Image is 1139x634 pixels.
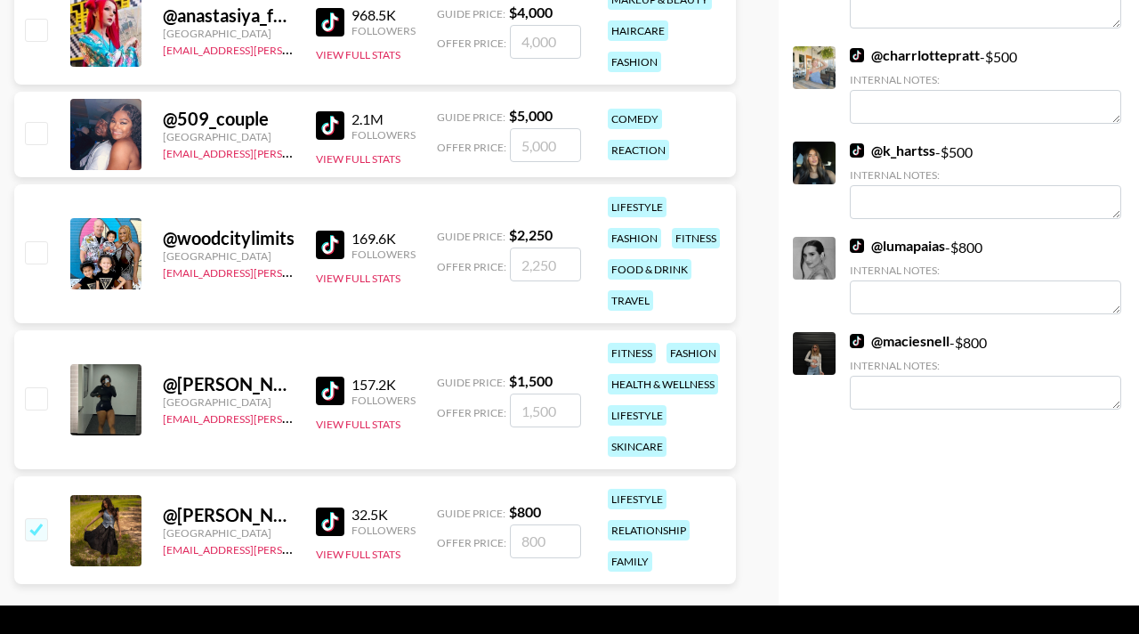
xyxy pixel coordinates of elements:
[163,526,295,540] div: [GEOGRAPHIC_DATA]
[850,168,1121,182] div: Internal Notes:
[316,111,344,140] img: TikTok
[437,260,506,273] span: Offer Price:
[351,24,416,37] div: Followers
[316,48,400,61] button: View Full Stats
[351,128,416,142] div: Followers
[437,406,506,419] span: Offer Price:
[437,37,506,50] span: Offer Price:
[437,110,505,124] span: Guide Price:
[509,4,553,20] strong: $ 4,000
[608,520,690,541] div: relationship
[316,8,344,37] img: TikTok
[509,503,541,520] strong: $ 800
[163,504,295,526] div: @ [PERSON_NAME].drew
[850,143,864,158] img: TikTok
[510,394,581,427] input: 1,500
[510,25,581,59] input: 4,000
[608,109,662,129] div: comedy
[351,248,416,261] div: Followers
[608,551,652,572] div: family
[509,107,553,124] strong: $ 5,000
[510,248,581,281] input: 2,250
[850,359,1121,372] div: Internal Notes:
[509,372,553,389] strong: $ 1,500
[351,524,416,537] div: Followers
[437,376,505,389] span: Guide Price:
[850,332,1121,410] div: - $ 800
[850,142,1121,219] div: - $ 500
[437,141,506,154] span: Offer Price:
[608,374,718,394] div: health & wellness
[163,395,295,409] div: [GEOGRAPHIC_DATA]
[163,540,426,557] a: [EMAIL_ADDRESS][PERSON_NAME][DOMAIN_NAME]
[316,508,344,536] img: TikTok
[608,489,666,509] div: lifestyle
[163,263,426,280] a: [EMAIL_ADDRESS][PERSON_NAME][DOMAIN_NAME]
[850,264,1121,277] div: Internal Notes:
[163,409,426,426] a: [EMAIL_ADDRESS][PERSON_NAME][DOMAIN_NAME]
[316,418,400,431] button: View Full Stats
[510,524,581,558] input: 800
[608,197,666,217] div: lifestyle
[608,228,661,248] div: fashion
[163,108,295,130] div: @ 509_couple
[608,436,666,457] div: skincare
[850,334,864,348] img: TikTok
[510,128,581,162] input: 5,000
[351,230,416,248] div: 169.6K
[850,46,1121,124] div: - $ 500
[437,7,505,20] span: Guide Price:
[672,228,720,248] div: fitness
[163,143,426,160] a: [EMAIL_ADDRESS][PERSON_NAME][DOMAIN_NAME]
[351,394,416,407] div: Followers
[316,272,400,285] button: View Full Stats
[163,373,295,395] div: @ [PERSON_NAME]
[608,140,669,160] div: reaction
[163,40,426,57] a: [EMAIL_ADDRESS][PERSON_NAME][DOMAIN_NAME]
[437,536,506,549] span: Offer Price:
[509,226,553,243] strong: $ 2,250
[850,46,980,64] a: @charrlottepratt
[850,332,949,350] a: @maciesnell
[850,73,1121,86] div: Internal Notes:
[163,4,295,27] div: @ anastasiya_fukkacumi1
[608,20,668,41] div: haircare
[608,290,653,311] div: travel
[437,230,505,243] span: Guide Price:
[850,239,864,253] img: TikTok
[608,52,661,72] div: fashion
[163,27,295,40] div: [GEOGRAPHIC_DATA]
[316,377,344,405] img: TikTok
[437,507,505,520] span: Guide Price:
[666,343,720,363] div: fashion
[351,376,416,394] div: 157.2K
[163,249,295,263] div: [GEOGRAPHIC_DATA]
[850,48,864,62] img: TikTok
[316,231,344,259] img: TikTok
[316,548,400,561] button: View Full Stats
[351,110,416,128] div: 2.1M
[850,142,935,159] a: @k_hartss
[608,259,691,280] div: food & drink
[351,506,416,524] div: 32.5K
[316,152,400,166] button: View Full Stats
[608,405,666,426] div: lifestyle
[850,237,1121,314] div: - $ 800
[163,130,295,143] div: [GEOGRAPHIC_DATA]
[351,6,416,24] div: 968.5K
[163,227,295,249] div: @ woodcitylimits
[850,237,945,255] a: @lumapaias
[608,343,656,363] div: fitness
